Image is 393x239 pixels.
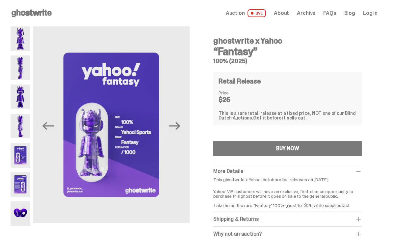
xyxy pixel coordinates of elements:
div: Why not an auction? [213,231,362,237]
span: Auction [226,11,245,16]
a: FAQs [323,11,336,16]
a: Archive [297,11,315,16]
button: Previous [41,119,55,133]
a: Log in [363,11,378,16]
a: Auction LIVE [226,9,266,17]
img: Yahoo-HG---3.png [11,85,30,109]
a: About [274,11,289,16]
a: Blog [344,11,355,16]
span: LIVE [248,9,266,17]
span: More Details [213,168,243,175]
h4: ghostwrite x Yahoo [213,37,362,45]
button: Next [167,119,182,133]
div: BUY NOW [276,146,299,151]
div: This is a rare retail release at a fixed price, NOT one of our Blind Dutch Auctions. [219,111,356,120]
img: Yahoo-HG---6.png [11,172,30,197]
img: Yahoo-HG---5.png [33,26,190,223]
h5: 100% (2025) [213,58,362,64]
img: Yahoo-HG---7.png [11,201,30,226]
p: Yahoo! VIP customers will have an exclusive, first-chance opportunity to purchase this ghost befo... [213,185,362,208]
span: Get it before it sells out. [253,115,306,121]
h3: “Fantasy” [213,46,362,57]
dt: Price [219,90,251,95]
h4: Retail Release [219,78,260,85]
img: Yahoo-HG---4.png [11,114,30,139]
p: This ghostwrite x Yahoo! collaboration releases on [DATE]. [213,177,362,182]
img: Yahoo-HG---1.png [11,26,30,51]
img: Yahoo-HG---2.png [11,55,30,80]
div: Shipping & Returns [213,216,362,222]
button: BUY NOW [213,141,362,156]
dd: $25 [219,96,251,103]
img: Yahoo-HG---5.png [11,143,30,168]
